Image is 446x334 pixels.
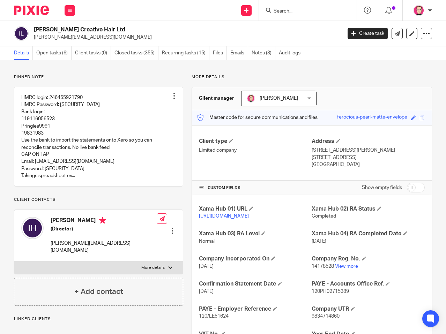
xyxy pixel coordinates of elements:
h4: Xama Hub 02) RA Status [312,205,425,213]
h3: Client manager [199,95,234,102]
span: Completed [312,214,336,219]
h4: + Add contact [74,286,123,297]
a: Open tasks (6) [36,46,72,60]
img: Bradley%20-%20Pink.png [413,5,424,16]
h4: Address [312,138,425,145]
a: Client tasks (0) [75,46,111,60]
a: Notes (3) [252,46,275,60]
span: Normal [199,239,215,244]
h4: [PERSON_NAME] [51,217,157,226]
a: Create task [348,28,388,39]
a: Files [213,46,227,60]
div: ferocious-pearl-matte-envelope [337,114,407,122]
input: Search [273,8,336,15]
p: Limited company [199,147,312,154]
span: 9834714860 [312,314,340,319]
p: Linked clients [14,316,183,322]
h4: Xama Hub 04) RA Completed Date [312,230,425,237]
h4: Company UTR [312,305,425,313]
p: More details [141,265,165,271]
img: Bradley%20-%20Pink.png [247,94,255,103]
span: [DATE] [199,264,214,269]
span: 14178528 [312,264,334,269]
p: [STREET_ADDRESS] [312,154,425,161]
span: 120/LE51624 [199,314,229,319]
a: Recurring tasks (15) [162,46,209,60]
a: Closed tasks (355) [114,46,158,60]
p: [PERSON_NAME][EMAIL_ADDRESS][DOMAIN_NAME] [34,34,337,41]
p: [STREET_ADDRESS][PERSON_NAME] [312,147,425,154]
span: [DATE] [312,239,326,244]
h4: Confirmation Statement Date [199,280,312,288]
label: Show empty fields [362,184,402,191]
h4: CUSTOM FIELDS [199,185,312,191]
h4: Xama Hub 03) RA Level [199,230,312,237]
h4: Company Incorporated On [199,255,312,263]
img: svg%3E [14,26,29,41]
p: Pinned note [14,74,183,80]
img: svg%3E [21,217,44,239]
a: Emails [230,46,248,60]
p: More details [192,74,432,80]
p: [PERSON_NAME][EMAIL_ADDRESS][DOMAIN_NAME] [51,240,157,254]
span: [PERSON_NAME] [260,96,298,101]
h4: PAYE - Employer Reference [199,305,312,313]
span: [DATE] [199,289,214,294]
a: Audit logs [279,46,304,60]
span: 120PH02715389 [312,289,349,294]
h4: Xama Hub 01) URL [199,205,312,213]
h4: Client type [199,138,312,145]
h4: PAYE - Accounts Office Ref. [312,280,425,288]
p: [GEOGRAPHIC_DATA] [312,161,425,168]
p: Master code for secure communications and files [197,114,318,121]
h2: [PERSON_NAME] Creative Hair Ltd [34,26,276,33]
h4: Company Reg. No. [312,255,425,263]
i: Primary [99,217,106,224]
a: [URL][DOMAIN_NAME] [199,214,249,219]
a: View more [335,264,358,269]
h5: (Director) [51,226,157,233]
img: Pixie [14,6,49,15]
p: Client contacts [14,197,183,203]
a: Details [14,46,33,60]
